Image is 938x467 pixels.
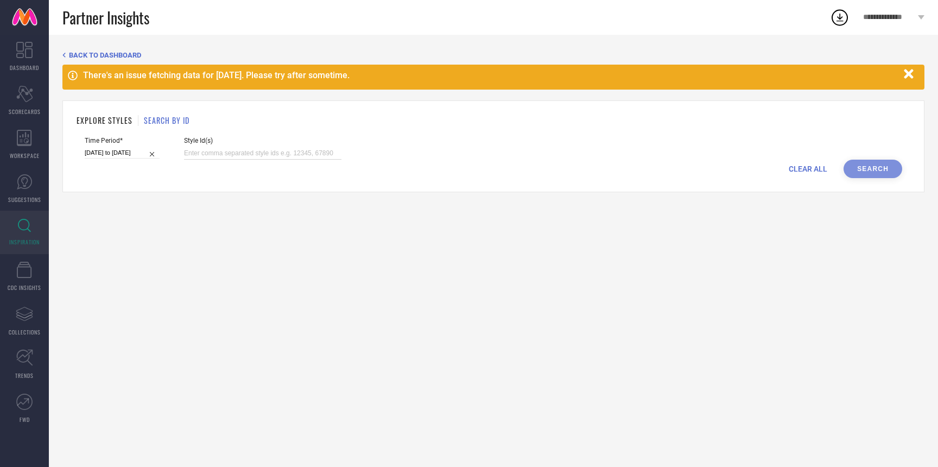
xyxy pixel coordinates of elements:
input: Select time period [85,147,160,159]
span: Time Period* [85,137,160,144]
div: Open download list [830,8,850,27]
span: DASHBOARD [10,64,39,72]
h1: EXPLORE STYLES [77,115,132,126]
span: SUGGESTIONS [8,195,41,204]
div: There's an issue fetching data for [DATE]. Please try after sometime. [83,70,898,80]
span: CLEAR ALL [789,165,827,173]
span: FWD [20,415,30,424]
span: BACK TO DASHBOARD [69,51,141,59]
div: Back TO Dashboard [62,51,924,59]
span: Style Id(s) [184,137,341,144]
span: WORKSPACE [10,152,40,160]
span: TRENDS [15,371,34,380]
span: CDC INSIGHTS [8,283,41,292]
span: COLLECTIONS [9,328,41,336]
input: Enter comma separated style ids e.g. 12345, 67890 [184,147,341,160]
h1: SEARCH BY ID [144,115,189,126]
span: INSPIRATION [9,238,40,246]
span: SCORECARDS [9,108,41,116]
span: Partner Insights [62,7,149,29]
